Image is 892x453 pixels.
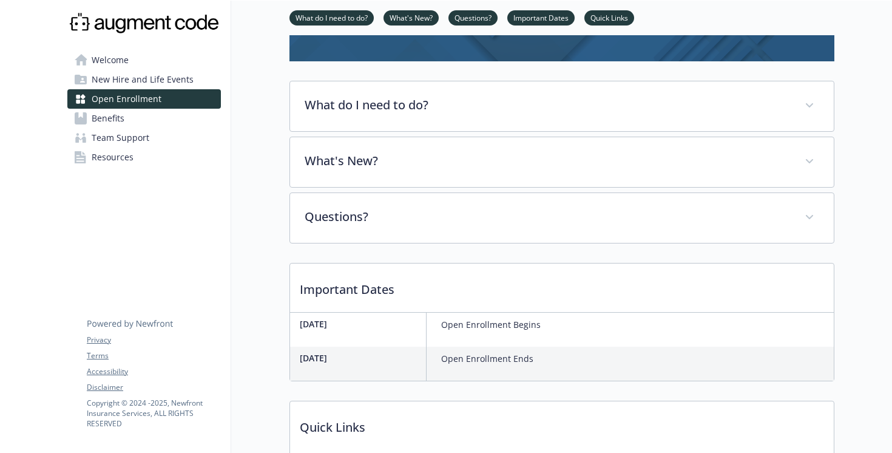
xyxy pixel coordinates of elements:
a: Accessibility [87,366,220,377]
p: Open Enrollment Ends [441,352,533,366]
div: Questions? [290,193,834,243]
p: Copyright © 2024 - 2025 , Newfront Insurance Services, ALL RIGHTS RESERVED [87,398,220,429]
p: Open Enrollment Begins [441,318,541,332]
a: Questions? [448,12,498,23]
span: Resources [92,148,133,167]
a: Resources [67,148,221,167]
span: New Hire and Life Events [92,70,194,89]
p: What do I need to do? [305,96,790,114]
a: What's New? [383,12,439,23]
p: What's New? [305,152,790,170]
p: [DATE] [300,318,421,330]
p: Important Dates [290,264,834,308]
span: Open Enrollment [92,89,161,109]
a: Important Dates [507,12,575,23]
div: What do I need to do? [290,81,834,131]
a: Benefits [67,109,221,128]
a: Quick Links [584,12,634,23]
a: New Hire and Life Events [67,70,221,89]
p: Quick Links [290,401,834,446]
p: Questions? [305,208,790,226]
p: [DATE] [300,352,421,364]
a: Welcome [67,50,221,70]
a: Privacy [87,335,220,346]
a: Team Support [67,128,221,148]
span: Welcome [92,50,129,70]
span: Team Support [92,128,149,148]
span: Benefits [92,109,124,128]
div: What's New? [290,137,834,187]
a: What do I need to do? [289,12,374,23]
a: Disclaimer [87,382,220,393]
a: Terms [87,350,220,361]
a: Open Enrollment [67,89,221,109]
